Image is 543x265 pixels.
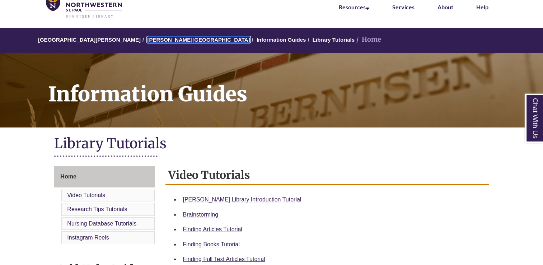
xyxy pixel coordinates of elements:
[67,206,127,212] a: Research Tips Tutorials
[183,256,265,262] a: Finding Full Text Articles Tutorial
[38,37,141,43] a: [GEOGRAPHIC_DATA][PERSON_NAME]
[313,37,355,43] a: Library Tutorials
[147,37,250,43] a: [PERSON_NAME][GEOGRAPHIC_DATA]
[54,166,155,187] a: Home
[67,220,136,227] a: Nursing Database Tutorials
[54,166,155,246] div: Guide Page Menu
[392,4,415,10] a: Services
[183,241,239,247] a: Finding Books Tutorial
[339,4,369,10] a: Resources
[183,196,301,203] a: [PERSON_NAME] Library Introduction Tutorial
[257,37,306,43] a: Information Guides
[355,34,381,45] li: Home
[67,234,109,241] a: Instagram Reels
[54,135,488,154] h1: Library Tutorials
[476,4,488,10] a: Help
[183,211,218,218] a: Brainstorming
[67,192,105,198] a: Video Tutorials
[183,226,242,232] a: Finding Articles Tutorial
[40,53,543,118] h1: Information Guides
[60,173,76,180] span: Home
[165,166,488,185] h2: Video Tutorials
[437,4,453,10] a: About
